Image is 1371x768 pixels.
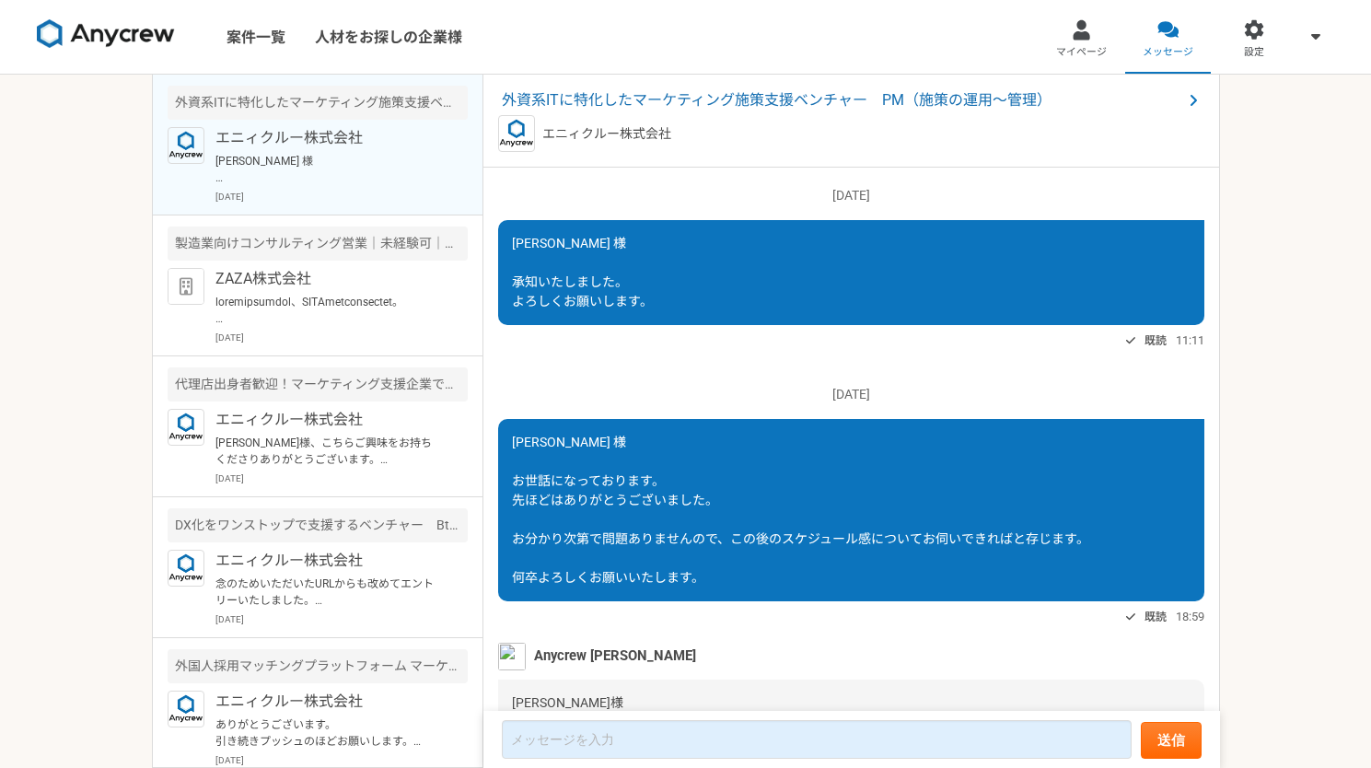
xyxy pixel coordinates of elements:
p: [DATE] [215,753,468,767]
img: %E3%83%95%E3%82%9A%E3%83%AD%E3%83%95%E3%82%A3%E3%83%BC%E3%83%AB%E7%94%BB%E5%83%8F%E3%81%AE%E3%82%... [498,643,526,670]
p: loremipsumdol、SITAmetconsectet。 adipiscin、el・seddoeiusmodtemporincididun。 utlabo、etdol・magnaaL6En... [215,294,443,327]
p: ありがとうございます。 引き続きプッシュのほどお願いします。 1点、前回にもお伝えしたところですが、私のキャリアが正確に伝わっているのかどうかが心配です。 LPOに関しては今までから現在までしっ... [215,716,443,750]
div: 外国人採用マッチングプラットフォーム マーケティング責任者 [168,649,468,683]
img: default_org_logo-42cde973f59100197ec2c8e796e4974ac8490bb5b08a0eb061ff975e4574aa76.png [168,268,204,305]
img: logo_text_blue_01.png [168,691,204,727]
span: 既読 [1144,330,1167,352]
span: 18:59 [1176,608,1204,625]
p: [PERSON_NAME] 様 お世話になっております。 フォーム記入いたしましたのでご確認のほどよろしくお願いします。 また、報酬について承知しました。 こちらもご回答ありがとうございます。 [215,153,443,186]
button: 送信 [1141,722,1202,759]
div: 代理店出身者歓迎！マーケティング支援企業でのフロント営業兼広告運用担当 [168,367,468,401]
p: エニィクルー株式会社 [215,550,443,572]
img: logo_text_blue_01.png [168,409,204,446]
p: 念のためいただいたURLからも改めてエントリーいたしました。 何卒よろしくお願いします。 [215,576,443,609]
div: 製造業向けコンサルティング営業｜未経験可｜法人営業としてキャリアアップしたい方 [168,227,468,261]
p: [DATE] [215,471,468,485]
p: エニィクルー株式会社 [215,127,443,149]
p: ZAZA株式会社 [215,268,443,290]
span: 設定 [1244,45,1264,60]
div: DX化をワンストップで支援するベンチャー BtoBマーケティング戦略立案・実装 [168,508,468,542]
p: [DATE] [215,190,468,204]
img: logo_text_blue_01.png [498,115,535,152]
img: logo_text_blue_01.png [168,127,204,164]
span: [PERSON_NAME] 様 お世話になっております。 先ほどはありがとうございました。 お分かり次第で問題ありませんので、この後のスケジュール感についてお伺いできればと存じます。 何卒よろし... [512,435,1089,585]
span: マイページ [1056,45,1107,60]
p: [PERSON_NAME]様、こちらご興味をお持ちくださりありがとうございます。 本件ですが、応募を多数いただいており、よりフィット度の高い方が先に選考に進まれている状況となります。その方の選考... [215,435,443,468]
img: 8DqYSo04kwAAAAASUVORK5CYII= [37,19,175,49]
span: 11:11 [1176,332,1204,349]
p: エニィクルー株式会社 [215,409,443,431]
span: メッセージ [1143,45,1193,60]
p: エニィクルー株式会社 [215,691,443,713]
span: 既読 [1144,606,1167,628]
p: [DATE] [498,186,1204,205]
p: [DATE] [215,331,468,344]
p: エニィクルー株式会社 [542,124,671,144]
span: 外資系ITに特化したマーケティング施策支援ベンチャー PM（施策の運用〜管理） [502,89,1182,111]
p: [DATE] [498,385,1204,404]
p: [DATE] [215,612,468,626]
span: Anycrew [PERSON_NAME] [534,646,696,666]
span: [PERSON_NAME] 様 承知いたしました。 よろしくお願いします。 [512,236,653,308]
img: logo_text_blue_01.png [168,550,204,587]
div: 外資系ITに特化したマーケティング施策支援ベンチャー PM（施策の運用〜管理） [168,86,468,120]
